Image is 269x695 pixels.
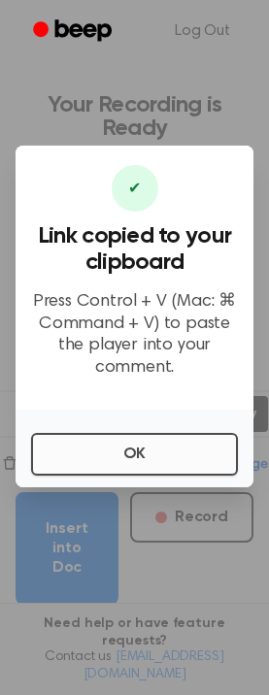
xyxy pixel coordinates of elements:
p: Press Control + V (Mac: ⌘ Command + V) to paste the player into your comment. [31,291,238,379]
h3: Link copied to your clipboard [31,223,238,276]
a: Beep [19,13,129,50]
a: Log Out [155,8,250,54]
button: OK [31,433,238,476]
div: ✔ [112,165,158,212]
